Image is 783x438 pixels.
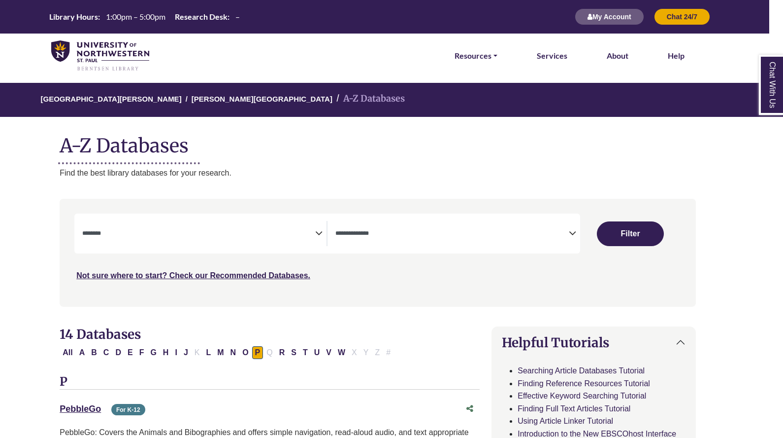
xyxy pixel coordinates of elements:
button: Filter Results V [323,346,334,359]
textarea: Search [335,230,568,238]
button: Filter Results D [112,346,124,359]
button: Filter Results O [239,346,251,359]
a: Not sure where to start? Check our Recommended Databases. [76,271,310,280]
button: Helpful Tutorials [492,327,695,358]
button: Filter Results H [160,346,172,359]
button: Filter Results M [214,346,227,359]
textarea: Search [82,230,315,238]
button: Filter Results J [181,346,191,359]
a: Resources [455,49,497,62]
nav: Search filters [60,199,696,306]
button: Filter Results I [172,346,180,359]
a: My Account [575,12,644,21]
button: Filter Results N [228,346,239,359]
button: Filter Results U [311,346,323,359]
a: Finding Full Text Articles Tutorial [518,404,630,413]
nav: breadcrumb [60,83,696,117]
button: Filter Results P [252,346,263,359]
table: Hours Today [45,11,244,21]
a: Hours Today [45,11,244,23]
button: Filter Results G [147,346,159,359]
button: Filter Results C [100,346,112,359]
p: Find the best library databases for your research. [60,167,696,180]
button: Filter Results E [125,346,136,359]
th: Library Hours: [45,11,100,22]
a: Help [668,49,685,62]
button: Filter Results R [276,346,288,359]
button: Chat 24/7 [654,8,710,25]
button: Filter Results T [300,346,311,359]
button: Share this database [460,400,480,418]
button: All [60,346,75,359]
li: A-Z Databases [332,92,405,106]
img: library_home [51,40,149,72]
span: 1:00pm – 5:00pm [106,12,165,21]
a: PebbleGo [60,404,101,414]
span: For K-12 [111,404,145,415]
a: Services [537,49,567,62]
button: My Account [575,8,644,25]
button: Filter Results F [136,346,147,359]
button: Filter Results A [76,346,88,359]
a: Searching Article Databases Tutorial [518,366,645,375]
button: Filter Results B [88,346,100,359]
th: Research Desk: [171,11,230,22]
button: Submit for Search Results [597,221,664,246]
span: – [235,12,240,21]
a: [PERSON_NAME][GEOGRAPHIC_DATA] [192,93,332,103]
div: Alpha-list to filter by first letter of database name [60,348,394,356]
h3: P [60,375,480,390]
a: Chat 24/7 [654,12,710,21]
a: Using Article Linker Tutorial [518,417,613,425]
button: Filter Results S [288,346,299,359]
a: Finding Reference Resources Tutorial [518,379,650,388]
span: 14 Databases [60,326,141,342]
h1: A-Z Databases [60,127,696,157]
button: Filter Results W [335,346,348,359]
a: Effective Keyword Searching Tutorial [518,392,646,400]
a: [GEOGRAPHIC_DATA][PERSON_NAME] [41,93,182,103]
button: Filter Results L [203,346,214,359]
a: About [607,49,628,62]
